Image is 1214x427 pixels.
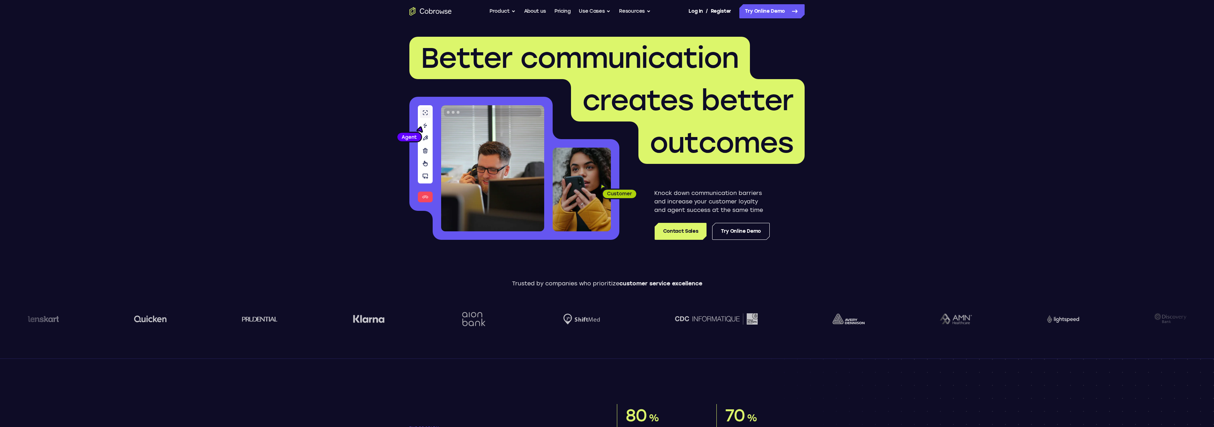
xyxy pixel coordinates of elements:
button: Product [489,4,516,18]
img: A customer holding their phone [553,148,611,231]
span: % [747,412,757,424]
a: Try Online Demo [712,223,770,240]
span: creates better [582,83,793,117]
a: Log In [689,4,703,18]
img: Aion Bank [459,305,488,333]
img: Lightspeed [1047,315,1079,322]
span: / [706,7,708,16]
img: A customer support agent talking on the phone [441,105,544,231]
span: 80 [626,405,647,426]
span: outcomes [650,126,793,160]
span: customer service excellence [619,280,702,287]
span: % [649,412,659,424]
img: avery-dennison [833,314,865,324]
span: 70 [725,405,745,426]
a: Register [711,4,731,18]
button: Resources [619,4,651,18]
img: CDC Informatique [675,313,758,324]
img: prudential [242,316,278,322]
p: Knock down communication barriers and increase your customer loyalty and agent success at the sam... [654,189,770,214]
a: Try Online Demo [739,4,805,18]
img: AMN Healthcare [940,314,972,325]
a: Pricing [554,4,571,18]
a: Contact Sales [655,223,707,240]
img: Klarna [353,315,385,323]
img: quicken [134,313,167,324]
button: Use Cases [579,4,611,18]
span: Better communication [421,41,739,75]
a: About us [524,4,546,18]
a: Go to the home page [409,7,452,16]
img: Shiftmed [563,314,600,325]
